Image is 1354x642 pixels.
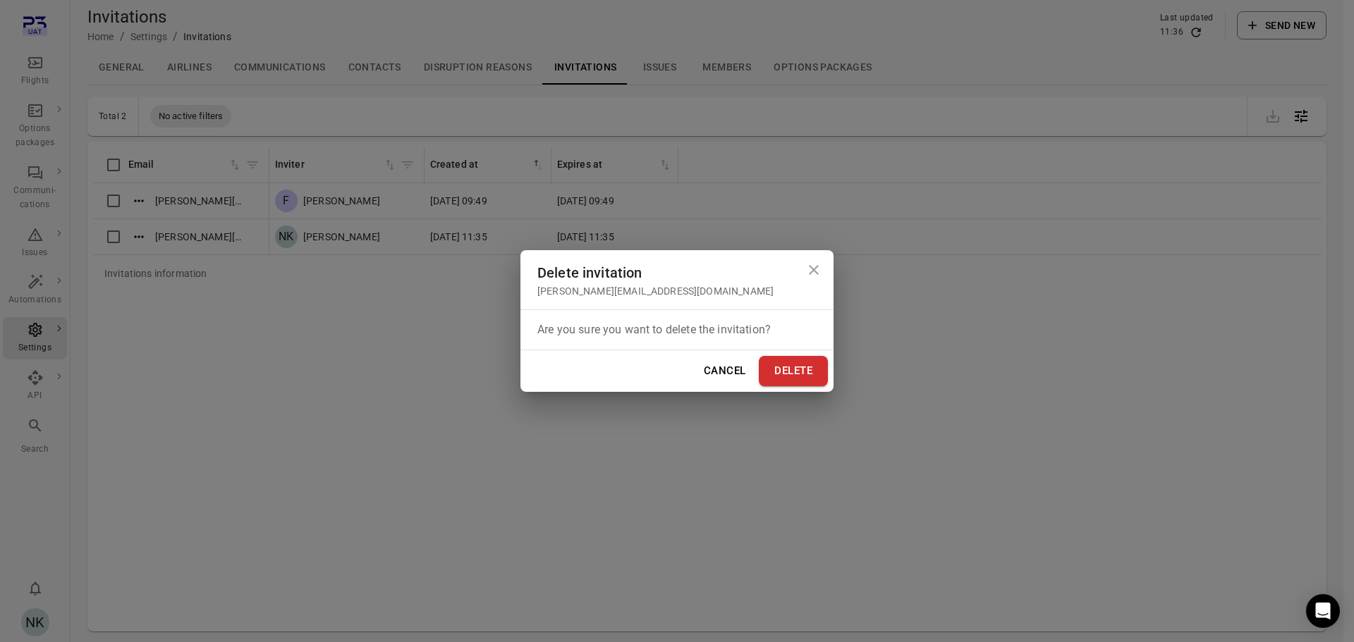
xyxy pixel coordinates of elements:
[537,261,817,284] div: Delete invitation
[1306,594,1340,628] div: Open Intercom Messenger
[537,284,817,298] div: [PERSON_NAME][EMAIL_ADDRESS][DOMAIN_NAME]
[759,356,828,385] button: Delete
[800,256,828,284] button: Close dialog
[537,321,817,338] p: Are you sure you want to delete the invitation?
[696,356,754,385] button: Cancel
